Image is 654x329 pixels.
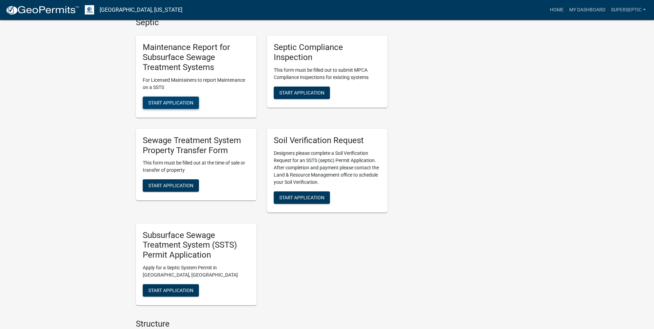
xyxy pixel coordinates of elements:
[148,100,193,105] span: Start Application
[143,230,250,260] h5: Subsurface Sewage Treatment System (SSTS) Permit Application
[274,150,381,186] p: Designers please complete a Soil Verification Request for an SSTS (septic) Permit Application. Af...
[274,87,330,99] button: Start Application
[148,183,193,188] span: Start Application
[143,77,250,91] p: For Licensed Maintainers to report Maintenance on a SSTS
[143,179,199,192] button: Start Application
[136,18,388,28] h4: Septic
[279,90,324,96] span: Start Application
[566,3,608,17] a: My Dashboard
[148,288,193,293] span: Start Application
[100,4,182,16] a: [GEOGRAPHIC_DATA], [US_STATE]
[143,42,250,72] h5: Maintenance Report for Subsurface Sewage Treatment Systems
[274,67,381,81] p: This form must be filled out to submit MPCA Compliance Inspections for existing systems
[136,319,388,329] h4: Structure
[608,3,648,17] a: SuperSeptic
[143,97,199,109] button: Start Application
[143,284,199,297] button: Start Application
[143,264,250,279] p: Apply for a Septic System Permit in [GEOGRAPHIC_DATA], [GEOGRAPHIC_DATA]
[85,5,94,14] img: Otter Tail County, Minnesota
[143,159,250,174] p: This form must be filled out at the time of sale or transfer of property
[143,136,250,156] h5: Sewage Treatment System Property Transfer Form
[274,42,381,62] h5: Septic Compliance Inspection
[274,136,381,146] h5: Soil Verification Request
[547,3,566,17] a: Home
[274,191,330,204] button: Start Application
[279,195,324,200] span: Start Application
